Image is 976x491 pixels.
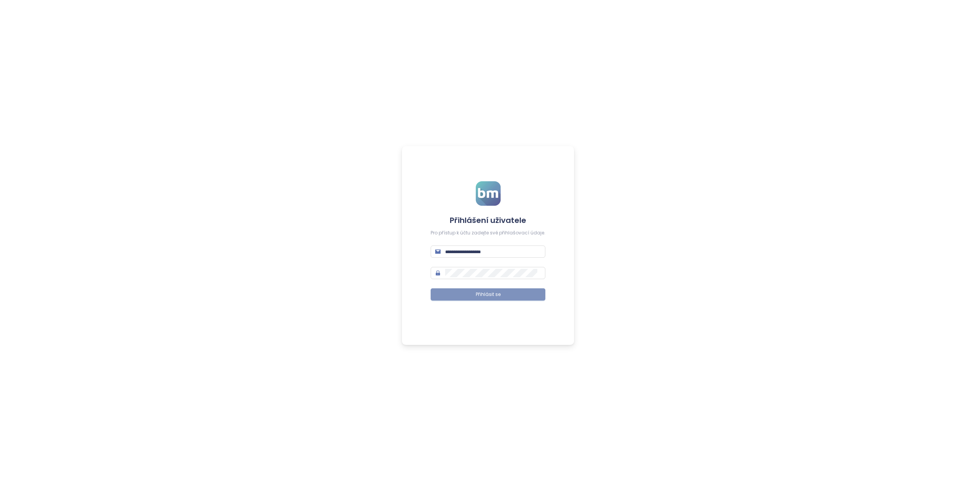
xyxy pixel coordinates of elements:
[431,288,545,301] button: Přihlásit se
[435,270,441,276] span: lock
[476,181,501,206] img: logo
[476,291,501,298] span: Přihlásit se
[435,249,441,254] span: mail
[431,215,545,226] h4: Přihlášení uživatele
[431,229,545,237] div: Pro přístup k účtu zadejte své přihlašovací údaje.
